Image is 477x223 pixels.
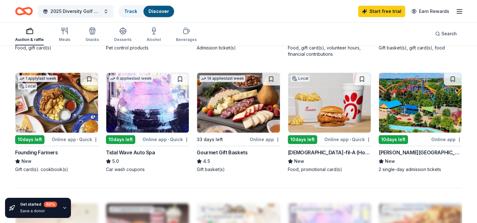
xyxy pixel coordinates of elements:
div: Online app Quick [324,135,371,143]
span: • [77,137,78,142]
span: • [168,137,169,142]
span: 5.0 [112,157,119,165]
div: Online app [250,135,280,143]
button: Snacks [85,25,99,45]
span: Search [441,30,457,37]
div: Get started [20,202,57,207]
span: 4.5 [203,157,210,165]
a: Image for Tidal Wave Auto Spa6 applieslast week10days leftOnline app•QuickTidal Wave Auto Spa5.0C... [106,72,189,173]
div: Local [18,83,37,89]
div: 1 apply last week [18,75,58,82]
div: Gift card(s). cookbook(s) [15,166,98,173]
a: Start free trial [358,6,405,17]
span: • [350,137,351,142]
div: Online app Quick [52,135,98,143]
div: 33 days left [197,136,223,143]
span: New [21,157,32,165]
div: 10 days left [379,135,408,144]
div: Gift basket(s) [197,166,280,173]
div: Online app Quick [143,135,189,143]
div: Food, gift card(s) [15,45,98,51]
a: Track [124,9,137,14]
div: Local [291,75,310,82]
div: Food, promotional card(s) [288,166,371,173]
img: Image for Gourmet Gift Baskets [197,73,280,133]
button: Auction & raffle [15,25,44,45]
div: 10 days left [288,135,317,144]
div: Online app [431,135,462,143]
div: 6 applies last week [109,75,153,82]
div: Beverages [176,37,197,42]
div: 2 single-day admission tickets [379,166,462,173]
span: New [294,157,304,165]
div: Desserts [114,37,131,42]
button: Search [430,27,462,40]
button: TrackDiscover [119,5,175,18]
div: Food, gift card(s), volunteer hours, financial contributions [288,45,371,57]
a: Image for Founding Farmers1 applylast weekLocal10days leftOnline app•QuickFounding FarmersNewGift... [15,72,98,173]
a: Image for Gourmet Gift Baskets14 applieslast week33 days leftOnline appGourmet Gift Baskets4.5Gif... [197,72,280,173]
div: Save a donor [20,209,57,214]
a: Image for Chick-fil-A (Horsham)Local10days leftOnline app•Quick[DEMOGRAPHIC_DATA]-fil-A (Horsham)... [288,72,371,173]
div: Auction & raffle [15,37,44,42]
div: 14 applies last week [200,75,245,82]
div: [PERSON_NAME][GEOGRAPHIC_DATA] [379,149,462,156]
div: Pet control products [106,45,189,51]
a: Discover [148,9,169,14]
img: Image for Dorney Park & Wildwater Kingdom [379,73,462,133]
div: Car wash coupons [106,166,189,173]
div: 10 days left [106,135,135,144]
span: New [385,157,395,165]
div: Gift basket(s), gift card(s), food [379,45,462,51]
span: 2025 Diversity Golf Outing [50,8,101,15]
button: Meals [59,25,70,45]
img: Image for Chick-fil-A (Horsham) [288,73,371,133]
img: Image for Founding Farmers [15,73,98,133]
img: Image for Tidal Wave Auto Spa [106,73,189,133]
button: Desserts [114,25,131,45]
button: Beverages [176,25,197,45]
div: Founding Farmers [15,149,58,156]
div: 60 % [44,202,57,207]
button: Alcohol [147,25,161,45]
div: Meals [59,37,70,42]
div: Tidal Wave Auto Spa [106,149,155,156]
div: Admission ticket(s) [197,45,280,51]
a: Home [15,4,33,19]
div: Alcohol [147,37,161,42]
button: 2025 Diversity Golf Outing [38,5,113,18]
div: [DEMOGRAPHIC_DATA]-fil-A (Horsham) [288,149,371,156]
div: 10 days left [15,135,44,144]
a: Earn Rewards [408,6,453,17]
div: Gourmet Gift Baskets [197,149,247,156]
div: Snacks [85,37,99,42]
a: Image for Dorney Park & Wildwater Kingdom10days leftOnline app[PERSON_NAME][GEOGRAPHIC_DATA]New2 ... [379,72,462,173]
